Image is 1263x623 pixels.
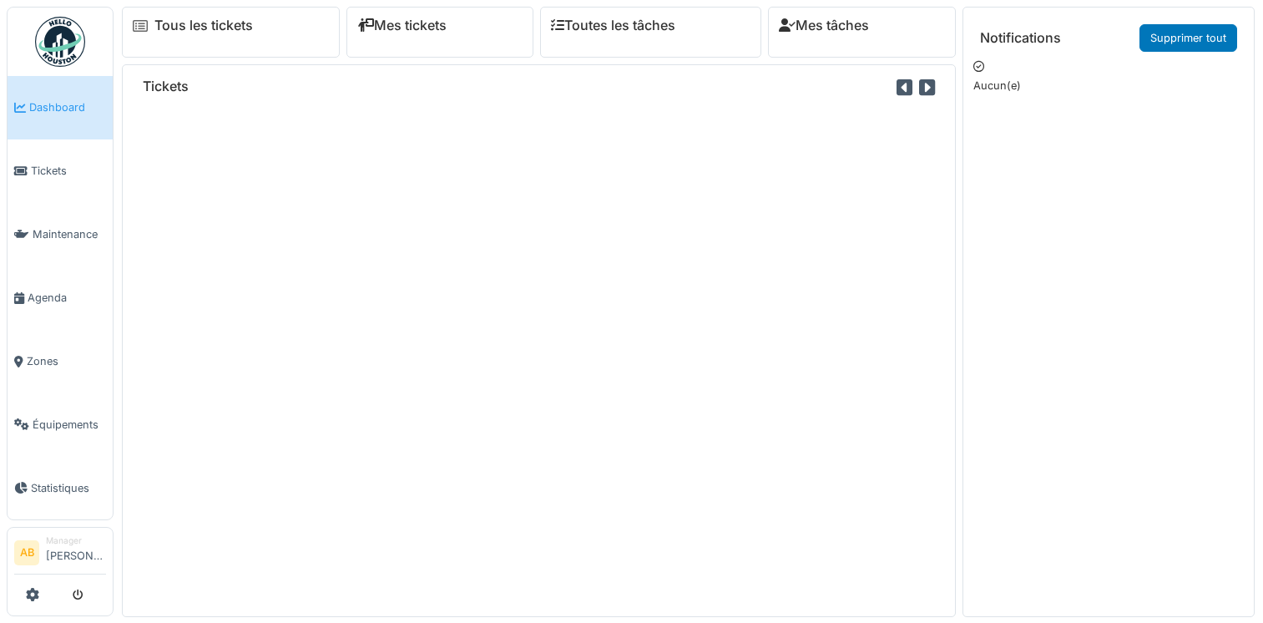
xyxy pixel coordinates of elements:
[29,99,106,115] span: Dashboard
[980,30,1061,46] h6: Notifications
[8,266,113,330] a: Agenda
[8,330,113,393] a: Zones
[154,18,253,33] a: Tous les tickets
[1139,24,1237,52] a: Supprimer tout
[14,540,39,565] li: AB
[8,139,113,203] a: Tickets
[46,534,106,570] li: [PERSON_NAME]
[14,534,106,575] a: AB Manager[PERSON_NAME]
[46,534,106,547] div: Manager
[143,79,189,94] h6: Tickets
[973,78,1244,94] p: Aucun(e)
[31,163,106,179] span: Tickets
[8,76,113,139] a: Dashboard
[28,290,106,306] span: Agenda
[8,393,113,456] a: Équipements
[31,480,106,496] span: Statistiques
[357,18,447,33] a: Mes tickets
[8,456,113,519] a: Statistiques
[551,18,675,33] a: Toutes les tâches
[35,17,85,67] img: Badge_color-CXgf-gQk.svg
[33,417,106,433] span: Équipements
[27,353,106,369] span: Zones
[8,203,113,266] a: Maintenance
[33,226,106,242] span: Maintenance
[779,18,869,33] a: Mes tâches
